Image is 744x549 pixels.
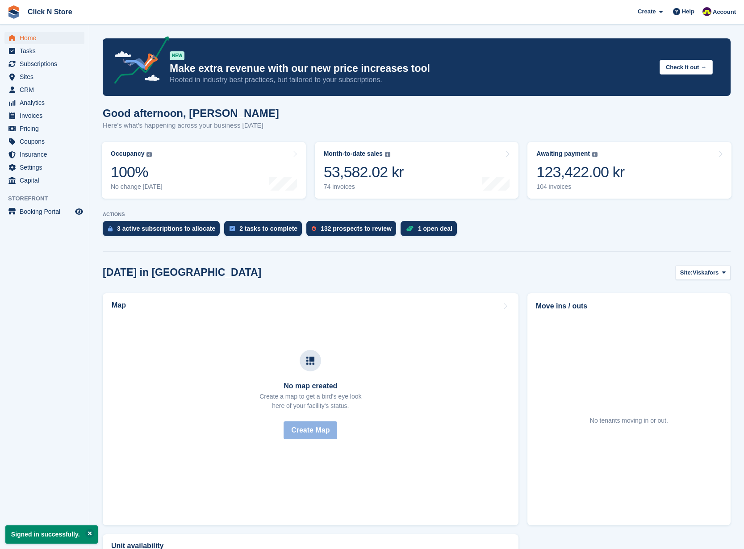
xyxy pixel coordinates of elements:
span: Booking Portal [20,205,73,218]
a: menu [4,83,84,96]
a: menu [4,109,84,122]
div: 100% [111,163,163,181]
a: menu [4,58,84,70]
span: Invoices [20,109,73,122]
a: menu [4,174,84,187]
a: 132 prospects to review [306,221,401,241]
button: Site: Viskafors [675,265,731,280]
div: No tenants moving in or out. [590,416,668,425]
p: ACTIONS [103,212,731,217]
a: menu [4,161,84,174]
img: icon-info-grey-7440780725fd019a000dd9b08b2336e03edf1995a4989e88bcd33f0948082b44.svg [592,152,598,157]
span: Settings [20,161,73,174]
div: 3 active subscriptions to allocate [117,225,215,232]
span: Coupons [20,135,73,148]
div: 1 open deal [418,225,452,232]
img: icon-info-grey-7440780725fd019a000dd9b08b2336e03edf1995a4989e88bcd33f0948082b44.svg [385,152,390,157]
a: 3 active subscriptions to allocate [103,221,224,241]
img: Alex Kozma [702,7,711,16]
h2: [DATE] in [GEOGRAPHIC_DATA] [103,266,261,279]
span: Tasks [20,45,73,57]
span: Pricing [20,122,73,135]
span: Help [682,7,694,16]
span: Sites [20,71,73,83]
a: menu [4,135,84,148]
span: Home [20,32,73,44]
div: 53,582.02 kr [324,163,404,181]
h3: No map created [259,382,361,390]
span: Subscriptions [20,58,73,70]
span: Viskafors [693,268,719,277]
a: Click N Store [24,4,76,19]
img: icon-info-grey-7440780725fd019a000dd9b08b2336e03edf1995a4989e88bcd33f0948082b44.svg [146,152,152,157]
button: Create Map [284,421,337,439]
a: Occupancy 100% No change [DATE] [102,142,306,199]
div: 104 invoices [536,183,624,191]
img: deal-1b604bf984904fb50ccaf53a9ad4b4a5d6e5aea283cecdc64d6e3604feb123c2.svg [406,225,414,232]
h1: Good afternoon, [PERSON_NAME] [103,107,279,119]
a: menu [4,122,84,135]
img: price-adjustments-announcement-icon-8257ccfd72463d97f412b2fc003d46551f7dbcb40ab6d574587a9cd5c0d94... [107,36,169,87]
span: Analytics [20,96,73,109]
div: Awaiting payment [536,150,590,158]
img: task-75834270c22a3079a89374b754ae025e5fb1db73e45f91037f5363f120a921f8.svg [230,226,235,231]
p: Signed in successfully. [5,525,98,544]
a: Map No map created Create a map to get a bird's eye lookhere of your facility's status. Create Map [103,293,518,525]
a: menu [4,96,84,109]
span: Site: [680,268,693,277]
div: 123,422.00 kr [536,163,624,181]
p: Make extra revenue with our new price increases tool [170,62,652,75]
a: menu [4,148,84,161]
a: menu [4,32,84,44]
a: Month-to-date sales 53,582.02 kr 74 invoices [315,142,519,199]
a: menu [4,45,84,57]
a: 2 tasks to complete [224,221,306,241]
h2: Map [112,301,126,309]
span: CRM [20,83,73,96]
h2: Move ins / outs [536,301,722,312]
div: 74 invoices [324,183,404,191]
div: Occupancy [111,150,144,158]
p: Rooted in industry best practices, but tailored to your subscriptions. [170,75,652,85]
a: menu [4,71,84,83]
div: 2 tasks to complete [239,225,297,232]
span: Capital [20,174,73,187]
button: Check it out → [660,60,713,75]
span: Create [638,7,656,16]
a: Preview store [74,206,84,217]
div: No change [DATE] [111,183,163,191]
div: NEW [170,51,184,60]
div: Month-to-date sales [324,150,383,158]
p: Here's what's happening across your business [DATE] [103,121,279,131]
a: menu [4,205,84,218]
a: 1 open deal [401,221,461,241]
span: Storefront [8,194,89,203]
span: Account [713,8,736,17]
a: Awaiting payment 123,422.00 kr 104 invoices [527,142,731,199]
img: map-icn-33ee37083ee616e46c38cad1a60f524a97daa1e2b2c8c0bc3eb3415660979fc1.svg [306,357,314,365]
p: Create a map to get a bird's eye look here of your facility's status. [259,392,361,411]
img: active_subscription_to_allocate_icon-d502201f5373d7db506a760aba3b589e785aa758c864c3986d89f69b8ff3... [108,226,113,232]
span: Insurance [20,148,73,161]
img: prospect-51fa495bee0391a8d652442698ab0144808aea92771e9ea1ae160a38d050c398.svg [312,226,316,231]
div: 132 prospects to review [321,225,392,232]
img: stora-icon-8386f47178a22dfd0bd8f6a31ec36ba5ce8667c1dd55bd0f319d3a0aa187defe.svg [7,5,21,19]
